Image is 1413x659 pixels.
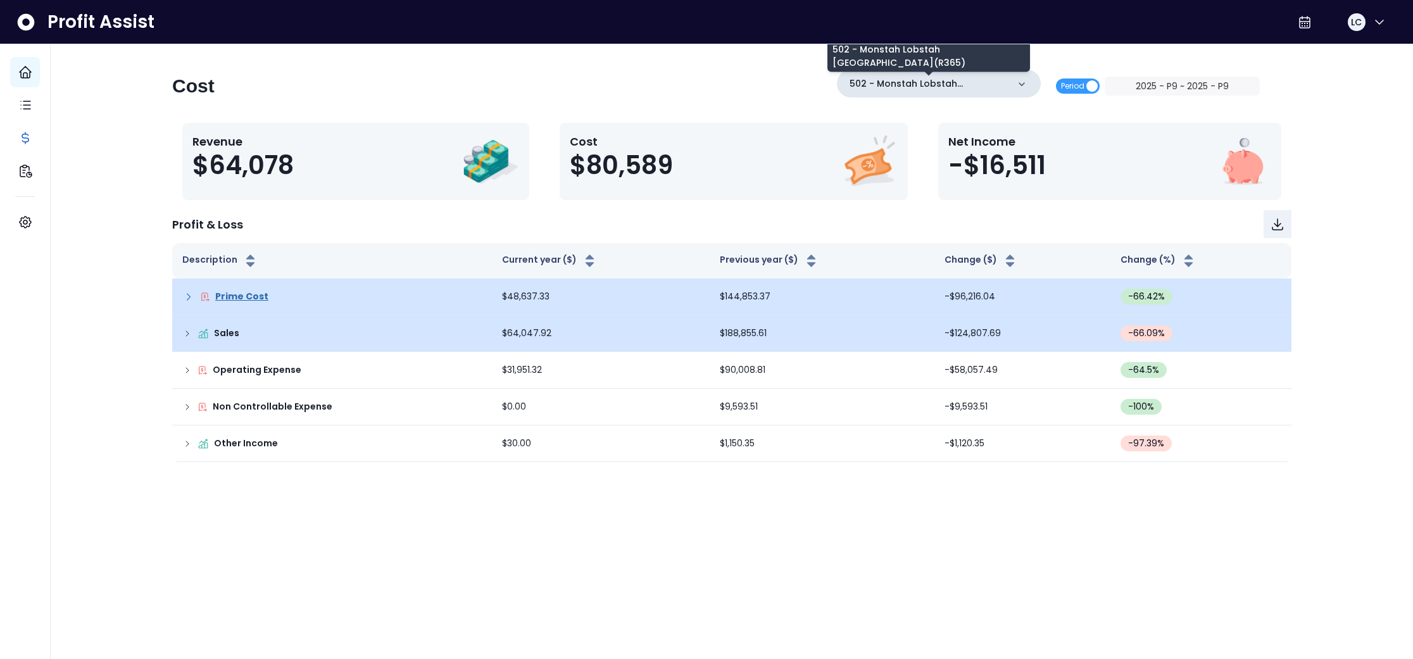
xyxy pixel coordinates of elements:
td: $30.00 [492,425,710,462]
td: $31,951.32 [492,352,710,389]
p: Prime Cost [215,290,268,303]
p: Operating Expense [213,363,301,377]
td: $144,853.37 [710,279,934,315]
img: Revenue [462,133,519,190]
span: Profit Assist [47,11,154,34]
button: 2025 - P9 ~ 2025 - P9 [1105,77,1260,96]
span: -64.5 % [1128,363,1159,377]
span: -66.42 % [1128,290,1165,303]
span: Period [1061,78,1084,94]
td: $90,008.81 [710,352,934,389]
img: Cost [841,133,898,190]
td: $9,593.51 [710,389,934,425]
button: Description [182,253,258,268]
td: $1,150.35 [710,425,934,462]
td: -$9,593.51 [934,389,1110,425]
p: Revenue [192,133,294,150]
button: Change ($) [945,253,1018,268]
td: -$58,057.49 [934,352,1110,389]
img: Net Income [1214,133,1271,190]
span: -66.09 % [1128,327,1165,340]
p: Other Income [214,437,278,450]
td: -$96,216.04 [934,279,1110,315]
button: Download [1264,210,1291,238]
span: -97.39 % [1128,437,1164,450]
td: -$1,120.35 [934,425,1110,462]
span: -100 % [1128,400,1154,413]
p: Cost [570,133,673,150]
h2: Cost [172,75,215,97]
td: $0.00 [492,389,710,425]
td: $64,047.92 [492,315,710,352]
p: Net Income [948,133,1046,150]
button: Current year ($) [502,253,598,268]
p: Profit & Loss [172,216,243,233]
p: 502 - Monstah Lobstah [GEOGRAPHIC_DATA](R365) [850,77,1008,91]
p: Non Controllable Expense [213,400,332,413]
button: Previous year ($) [720,253,819,268]
td: $48,637.33 [492,279,710,315]
span: $64,078 [192,150,294,180]
button: Change (%) [1121,253,1196,268]
td: -$124,807.69 [934,315,1110,352]
span: -$16,511 [948,150,1046,180]
p: Sales [214,327,239,340]
span: LC [1351,16,1362,28]
span: $80,589 [570,150,673,180]
td: $188,855.61 [710,315,934,352]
